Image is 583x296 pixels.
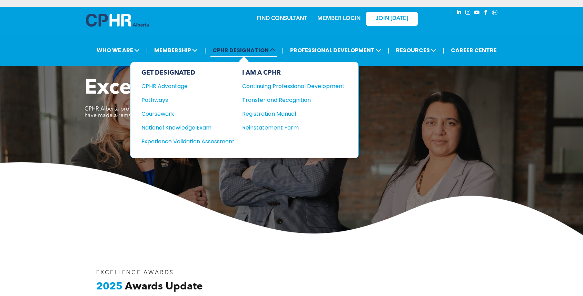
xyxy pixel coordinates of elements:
[376,16,408,22] span: JOIN [DATE]
[141,96,225,104] div: Pathways
[242,123,345,132] a: Reinstatement Form
[482,9,490,18] a: facebook
[242,82,334,90] div: Continuing Professional Development
[141,109,225,118] div: Coursework
[491,9,498,18] a: Social network
[242,96,334,104] div: Transfer and Recognition
[141,82,225,90] div: CPHR Advantage
[394,44,438,57] span: RESOURCES
[125,281,203,292] span: Awards Update
[141,69,235,77] div: GET DESIGNATED
[96,281,122,292] span: 2025
[288,44,383,57] span: PROFESSIONAL DEVELOPMENT
[85,106,282,118] span: CPHR Alberta proudly presents awards annually to individuals and groups who have made a remarkabl...
[141,137,235,146] a: Experience Validation Assessment
[473,9,481,18] a: youtube
[152,44,200,57] span: MEMBERSHIP
[141,123,235,132] a: National Knowledge Exam
[443,43,445,57] li: |
[242,82,345,90] a: Continuing Professional Development
[242,69,345,77] div: I AM A CPHR
[141,82,235,90] a: CPHR Advantage
[141,109,235,118] a: Coursework
[449,44,499,57] a: CAREER CENTRE
[317,16,360,21] a: MEMBER LOGIN
[242,109,345,118] a: Registration Manual
[242,123,334,132] div: Reinstatement Form
[464,9,472,18] a: instagram
[242,109,334,118] div: Registration Manual
[86,14,149,27] img: A blue and white logo for cp alberta
[366,12,418,26] a: JOIN [DATE]
[282,43,284,57] li: |
[257,16,307,21] a: FIND CONSULTANT
[96,270,174,276] span: EXCELLENCE AWARDS
[141,96,235,104] a: Pathways
[210,44,277,57] span: CPHR DESIGNATION
[204,43,206,57] li: |
[141,137,225,146] div: Experience Validation Assessment
[85,78,273,99] span: Excellence Awards
[388,43,389,57] li: |
[141,123,225,132] div: National Knowledge Exam
[95,44,142,57] span: WHO WE ARE
[242,96,345,104] a: Transfer and Recognition
[455,9,463,18] a: linkedin
[146,43,148,57] li: |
